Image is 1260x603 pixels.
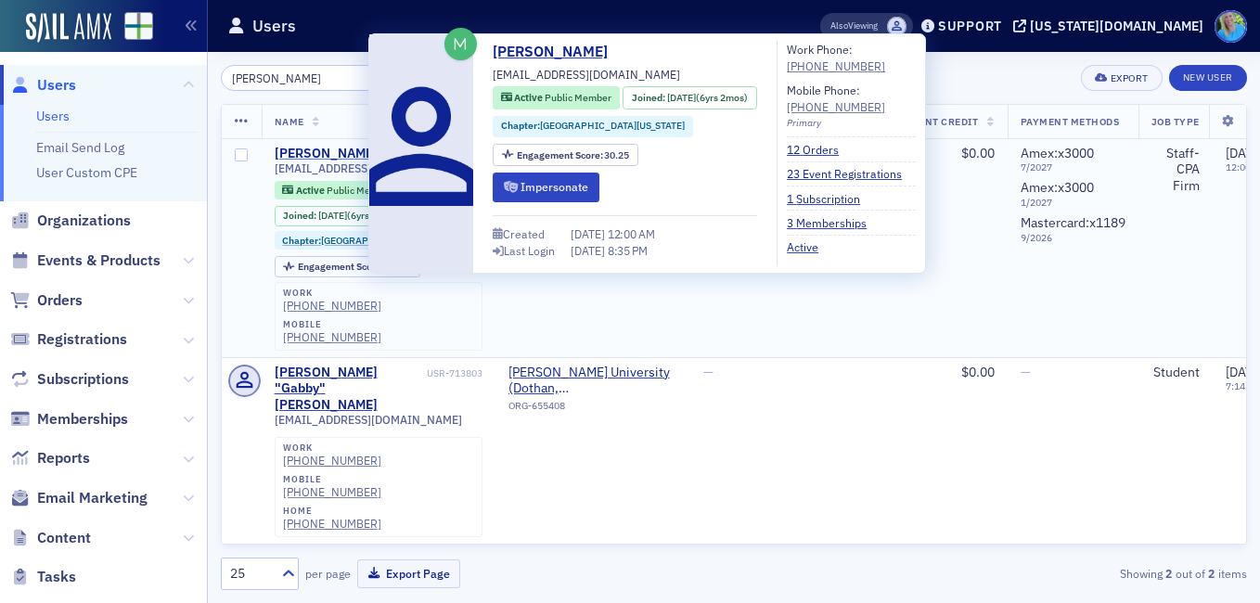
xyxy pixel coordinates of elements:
[427,367,482,379] div: USR-713803
[275,365,424,414] a: [PERSON_NAME] "Gabby" [PERSON_NAME]
[667,91,696,104] span: [DATE]
[283,319,381,330] div: mobile
[787,98,885,115] a: [PHONE_NUMBER]
[787,214,881,231] a: 3 Memberships
[787,82,885,116] div: Mobile Phone:
[608,243,648,258] span: 8:35 PM
[1013,19,1210,32] button: [US_STATE][DOMAIN_NAME]
[10,290,83,311] a: Orders
[10,250,161,271] a: Events & Products
[501,119,685,134] a: Chapter:[GEOGRAPHIC_DATA][US_STATE]
[282,184,392,196] a: Active Public Member
[961,364,995,380] span: $0.00
[10,369,129,390] a: Subscriptions
[275,161,462,175] span: [EMAIL_ADDRESS][DOMAIN_NAME]
[298,260,386,273] span: Engagement Score :
[283,454,381,468] a: [PHONE_NUMBER]
[275,413,462,427] span: [EMAIL_ADDRESS][DOMAIN_NAME]
[357,559,460,588] button: Export Page
[830,19,878,32] span: Viewing
[1081,65,1162,91] button: Export
[632,91,667,106] span: Joined :
[887,17,906,36] span: Katey Free
[608,226,655,241] span: 12:00 AM
[501,119,540,132] span: Chapter :
[283,330,381,344] a: [PHONE_NUMBER]
[10,409,128,430] a: Memberships
[703,364,714,380] span: —
[252,15,296,37] h1: Users
[1163,565,1176,582] strong: 2
[318,209,347,222] span: [DATE]
[36,139,124,156] a: Email Send Log
[493,66,680,83] span: [EMAIL_ADDRESS][DOMAIN_NAME]
[10,488,148,508] a: Email Marketing
[1021,161,1125,173] span: 7 / 2027
[36,164,137,181] a: User Custom CPE
[503,229,545,239] div: Created
[283,288,381,299] div: work
[283,299,381,313] a: [PHONE_NUMBER]
[571,243,608,258] span: [DATE]
[282,235,466,247] a: Chapter:[GEOGRAPHIC_DATA][US_STATE]
[1169,65,1247,91] a: New User
[36,108,70,124] a: Users
[26,13,111,43] img: SailAMX
[124,12,153,41] img: SailAMX
[787,41,885,75] div: Work Phone:
[37,250,161,271] span: Events & Products
[508,365,677,397] a: [PERSON_NAME] University (Dothan, [GEOGRAPHIC_DATA])
[283,210,318,222] span: Joined :
[10,211,131,231] a: Organizations
[493,144,638,167] div: Engagement Score: 30.25
[10,448,90,468] a: Reports
[1151,115,1200,128] span: Job Type
[275,181,402,199] div: Active: Active: Public Member
[305,565,351,582] label: per page
[1021,197,1125,209] span: 1 / 2027
[10,329,127,350] a: Registrations
[10,75,76,96] a: Users
[1021,179,1094,196] span: Amex : x3000
[37,488,148,508] span: Email Marketing
[501,91,611,106] a: Active Public Member
[890,115,978,128] span: Account Credit
[327,184,393,197] span: Public Member
[37,567,76,587] span: Tasks
[275,146,378,162] a: [PERSON_NAME]
[37,211,131,231] span: Organizations
[283,485,381,499] a: [PHONE_NUMBER]
[298,262,411,272] div: 30.25
[493,86,620,109] div: Active: Active: Public Member
[283,506,381,517] div: home
[37,409,128,430] span: Memberships
[1021,364,1031,380] span: —
[493,41,622,63] a: [PERSON_NAME]
[508,400,677,418] div: ORG-655408
[787,58,885,74] a: [PHONE_NUMBER]
[10,567,76,587] a: Tasks
[296,184,327,197] span: Active
[787,238,832,255] a: Active
[1021,145,1094,161] span: Amex : x3000
[787,141,853,158] a: 12 Orders
[10,528,91,548] a: Content
[37,448,90,468] span: Reports
[787,190,874,207] a: 1 Subscription
[517,148,605,161] span: Engagement Score :
[230,564,271,584] div: 25
[493,173,599,201] button: Impersonate
[938,18,1002,34] div: Support
[37,75,76,96] span: Users
[275,206,408,226] div: Joined: 2019-07-22 00:00:00
[1215,10,1247,43] span: Profile
[1151,365,1200,381] div: Student
[37,329,127,350] span: Registrations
